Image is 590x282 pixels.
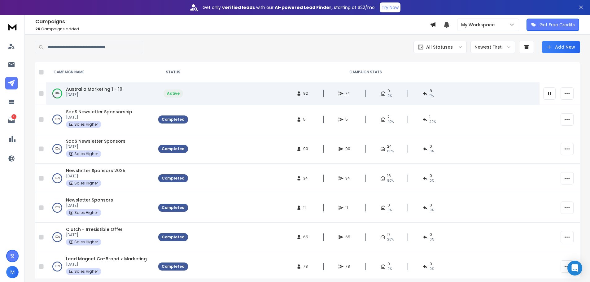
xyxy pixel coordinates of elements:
[46,223,155,252] td: 100%Clutch - Irresistible Offer[DATE]Sales Higher
[303,117,309,122] span: 5
[387,208,392,213] span: 0%
[66,167,125,174] a: Newsletter Sponsors 2025
[35,18,430,25] h1: Campaigns
[46,164,155,193] td: 100%Newsletter Sponsors 2025[DATE]Sales Higher
[74,181,98,186] p: Sales Higher
[430,232,432,237] span: 0
[387,119,394,124] span: 40 %
[203,4,375,11] p: Get only with our starting at $22/mo
[66,115,132,120] p: [DATE]
[380,2,400,12] button: Try Now
[66,256,147,262] a: Lead Magnet Co-Brand > Marketing
[429,115,430,119] span: 1
[345,146,352,151] span: 90
[345,264,352,269] span: 78
[46,252,155,281] td: 100%Lead Magnet Co-Brand > Marketing[DATE]Sales Higher
[167,91,180,96] div: Active
[66,203,113,208] p: [DATE]
[5,114,18,127] a: 4
[66,109,132,115] span: SaaS Newsletter Sponsorship
[387,89,390,93] span: 0
[387,232,391,237] span: 17
[542,41,580,53] button: Add New
[527,19,579,31] button: Get Free Credits
[540,22,575,28] p: Get Free Credits
[430,262,432,267] span: 0
[387,237,394,242] span: 26 %
[470,41,515,53] button: Newest First
[303,146,309,151] span: 90
[35,27,430,32] p: Campaigns added
[66,86,122,92] a: Australia Marketing 1 - 10
[66,226,123,232] a: Clutch - Irresistible Offer
[74,240,98,245] p: Sales Higher
[192,62,540,82] th: CAMPAIGN STATS
[387,93,392,98] span: 0%
[430,208,434,213] span: 0 %
[66,262,147,267] p: [DATE]
[430,93,434,98] span: 11 %
[55,116,60,123] p: 100 %
[74,210,98,215] p: Sales Higher
[46,62,155,82] th: CAMPAIGN NAME
[461,22,497,28] p: My Workspace
[387,267,392,271] span: 0%
[567,261,582,275] div: Open Intercom Messenger
[155,62,192,82] th: STATUS
[430,267,434,271] span: 0 %
[46,193,155,223] td: 100%Newsletter Sponsors[DATE]Sales Higher
[430,149,434,154] span: 0 %
[387,173,391,178] span: 16
[387,149,394,154] span: 86 %
[55,90,59,97] p: 80 %
[382,4,399,11] p: Try Now
[55,205,60,211] p: 100 %
[430,237,434,242] span: 0 %
[387,262,390,267] span: 0
[6,21,19,33] img: logo
[66,197,113,203] a: Newsletter Sponsors
[303,235,309,240] span: 65
[55,146,60,152] p: 100 %
[303,176,309,181] span: 34
[387,115,390,119] span: 2
[46,134,155,164] td: 100%SaaS Newsletter Sponsors[DATE]Sales Higher
[55,263,60,270] p: 100 %
[345,117,352,122] span: 5
[66,92,122,97] p: [DATE]
[387,178,394,183] span: 80 %
[303,205,309,210] span: 11
[345,205,352,210] span: 11
[6,266,19,278] button: M
[430,89,432,93] span: 8
[430,203,432,208] span: 0
[66,232,123,237] p: [DATE]
[55,234,60,240] p: 100 %
[162,146,185,151] div: Completed
[430,178,434,183] span: 0 %
[55,175,60,181] p: 100 %
[35,26,40,32] span: 26
[74,269,98,274] p: Sales Higher
[387,203,390,208] span: 0
[430,144,432,149] span: 0
[162,235,185,240] div: Completed
[345,176,352,181] span: 34
[162,205,185,210] div: Completed
[66,138,125,144] a: SaaS Newsletter Sponsors
[222,4,255,11] strong: verified leads
[429,119,436,124] span: 20 %
[345,91,352,96] span: 74
[303,91,309,96] span: 92
[162,264,185,269] div: Completed
[46,82,155,105] td: 80%Australia Marketing 1 - 10[DATE]
[66,174,125,179] p: [DATE]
